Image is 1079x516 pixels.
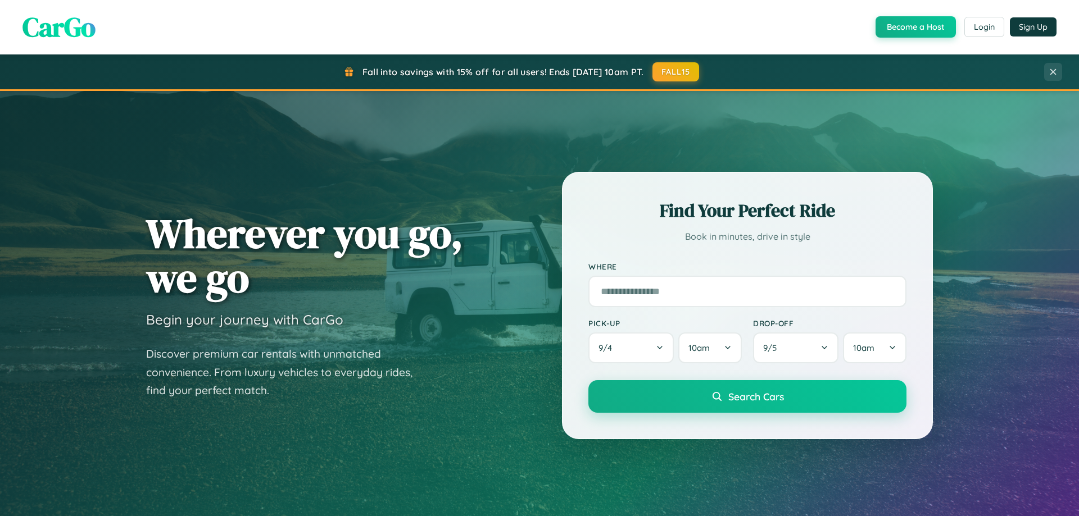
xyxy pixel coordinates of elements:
[599,343,618,353] span: 9 / 4
[964,17,1004,37] button: Login
[843,332,906,363] button: 10am
[753,332,838,363] button: 9/5
[588,318,742,328] label: Pick-up
[876,16,956,38] button: Become a Host
[652,62,700,81] button: FALL15
[146,311,343,328] h3: Begin your journey with CarGo
[853,343,874,353] span: 10am
[588,262,906,271] label: Where
[588,229,906,245] p: Book in minutes, drive in style
[763,343,782,353] span: 9 / 5
[1010,17,1057,36] button: Sign Up
[688,343,710,353] span: 10am
[22,8,96,45] span: CarGo
[588,332,674,363] button: 9/4
[362,66,644,77] span: Fall into savings with 15% off for all users! Ends [DATE] 10am PT.
[146,345,427,400] p: Discover premium car rentals with unmatched convenience. From luxury vehicles to everyday rides, ...
[728,390,784,403] span: Search Cars
[588,198,906,223] h2: Find Your Perfect Ride
[146,211,463,300] h1: Wherever you go, we go
[678,332,742,363] button: 10am
[753,318,906,328] label: Drop-off
[588,380,906,413] button: Search Cars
